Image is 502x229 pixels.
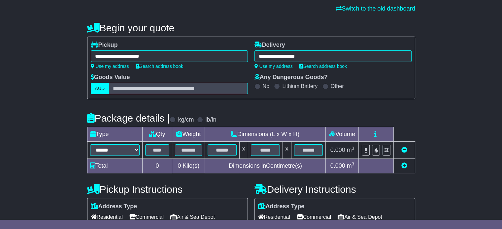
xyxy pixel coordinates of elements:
[172,127,205,142] td: Weight
[330,162,345,169] span: 0.000
[254,74,328,81] label: Any Dangerous Goods?
[239,142,248,159] td: x
[258,212,290,222] span: Residential
[258,203,305,210] label: Address Type
[142,127,172,142] td: Qty
[178,116,194,124] label: kg/cm
[178,162,181,169] span: 0
[254,184,415,195] h4: Delivery Instructions
[91,64,129,69] a: Use my address
[87,22,415,33] h4: Begin your quote
[283,142,291,159] td: x
[91,74,130,81] label: Goods Value
[282,83,318,89] label: Lithium Battery
[352,161,354,166] sup: 3
[299,64,347,69] a: Search address book
[87,127,142,142] td: Type
[91,83,109,94] label: AUD
[401,147,407,153] a: Remove this item
[263,83,269,89] label: No
[136,64,183,69] a: Search address book
[205,159,326,173] td: Dimensions in Centimetre(s)
[326,127,359,142] td: Volume
[172,159,205,173] td: Kilo(s)
[87,113,170,124] h4: Package details |
[347,162,354,169] span: m
[87,159,142,173] td: Total
[205,116,216,124] label: lb/in
[205,127,326,142] td: Dimensions (L x W x H)
[331,83,344,89] label: Other
[254,42,285,49] label: Delivery
[170,212,215,222] span: Air & Sea Depot
[87,184,248,195] h4: Pickup Instructions
[352,146,354,151] sup: 3
[297,212,331,222] span: Commercial
[142,159,172,173] td: 0
[401,162,407,169] a: Add new item
[336,5,415,12] a: Switch to the old dashboard
[347,147,354,153] span: m
[129,212,164,222] span: Commercial
[91,42,118,49] label: Pickup
[338,212,382,222] span: Air & Sea Depot
[91,203,137,210] label: Address Type
[254,64,293,69] a: Use my address
[91,212,123,222] span: Residential
[330,147,345,153] span: 0.000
